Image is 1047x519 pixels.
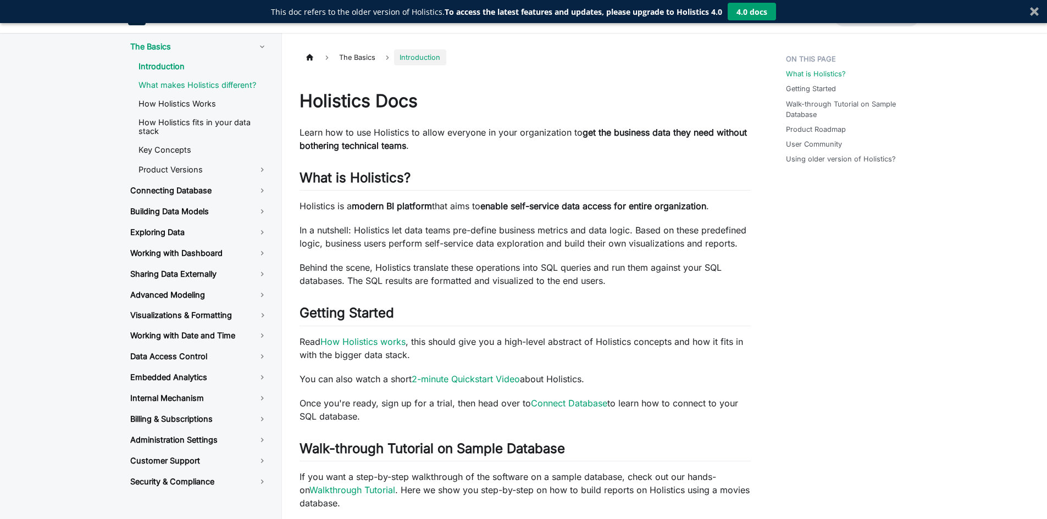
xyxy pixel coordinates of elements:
[121,265,276,283] a: Sharing Data Externally
[130,142,276,158] a: Key Concepts
[445,7,722,17] strong: To access the latest features and updates, please upgrade to Holistics 4.0
[121,223,276,242] a: Exploring Data
[121,410,276,428] a: Billing & Subscriptions
[121,451,276,470] a: Customer Support
[300,372,751,386] p: You can also watch a short about Holistics.
[249,306,276,324] button: Toggle the collapsible sidebar category 'Visualizations & Formatting'
[130,77,276,93] a: What makes Holistics different?
[334,49,381,65] span: The Basics
[300,261,751,287] p: Behind the scene, Holistics translate these operations into SQL queries and run them against your...
[130,114,276,139] a: How Holistics fits in your data stack
[728,3,776,20] button: 4.0 docs
[412,373,520,384] a: 2-minute Quickstart Video
[121,306,249,324] a: Visualizations & Formatting
[300,470,751,510] p: If you want a step-by-step walkthrough of the software on a sample database, check out our hands-...
[352,200,432,211] strong: modern BI platform
[121,389,276,408] a: Internal Mechanism
[128,8,232,25] a: HolisticsHolistics Docs (3.0)
[121,347,276,366] a: Data Access Control
[121,472,276,491] a: Security & Compliance
[300,397,751,423] p: Once you're ready, sign up for a trial, then head over to to learn how to connect to your SQL dat...
[480,200,706,211] strong: enable self-service data access for entire organization
[320,336,406,347] a: How Holistics works
[300,90,751,112] h1: Holistics Docs
[309,484,395,495] a: Walkthrough Tutorial
[786,99,917,120] a: Walk-through Tutorial on Sample Database
[271,6,722,18] p: This doc refers to the older version of Holistics.
[786,139,842,149] a: User Community
[121,326,276,345] a: Working with Date and Time
[300,49,751,65] nav: Breadcrumbs
[300,126,751,152] p: Learn how to use Holistics to allow everyone in your organization to .
[130,160,276,179] a: Product Versions
[121,37,276,56] a: The Basics
[121,368,276,387] a: Embedded Analytics
[300,224,751,250] p: In a nutshell: Holistics let data teams pre-define business metrics and data logic. Based on thes...
[300,335,751,361] p: Read , this should give you a high-level abstract of Holistics concepts and how it fits in with t...
[121,202,276,221] a: Building Data Models
[271,6,722,18] div: This doc refers to the older version of Holistics.To access the latest features and updates, plea...
[121,431,276,449] a: Administration Settings
[300,127,747,151] strong: get the business data they need without bothering technical teams
[786,83,836,94] a: Getting Started
[121,181,276,200] a: Connecting Database
[300,305,751,326] h2: Getting Started
[786,69,846,79] a: What is Holistics?
[121,286,276,304] a: Advanced Modeling
[300,440,751,461] h2: Walk-through Tutorial on Sample Database
[121,244,276,263] a: Working with Dashboard
[394,49,446,65] span: Introduction
[786,124,846,135] a: Product Roadmap
[531,398,607,409] a: Connect Database
[130,58,276,75] a: Introduction
[786,154,896,164] a: Using older version of Holistics?
[300,170,751,191] h2: What is Holistics?
[300,199,751,213] p: Holistics is a that aims to .
[300,49,320,65] a: Home page
[130,96,276,112] a: How Holistics Works
[117,33,282,519] nav: Docs sidebar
